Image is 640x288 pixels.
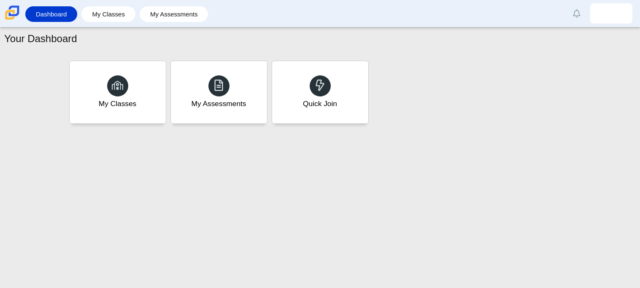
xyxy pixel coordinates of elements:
a: My Classes [86,6,131,22]
a: Quick Join [272,61,369,124]
div: My Assessments [192,99,246,109]
div: My Classes [99,99,137,109]
a: My Classes [69,61,166,124]
a: Carmen School of Science & Technology [3,16,21,23]
a: Alerts [567,4,586,23]
h1: Your Dashboard [4,32,77,46]
img: brianna.ortiz-mart.HhbMLS [605,7,618,20]
a: My Assessments [170,61,267,124]
a: Dashboard [30,6,73,22]
a: brianna.ortiz-mart.HhbMLS [590,3,632,24]
img: Carmen School of Science & Technology [3,4,21,21]
a: My Assessments [144,6,204,22]
div: Quick Join [303,99,337,109]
